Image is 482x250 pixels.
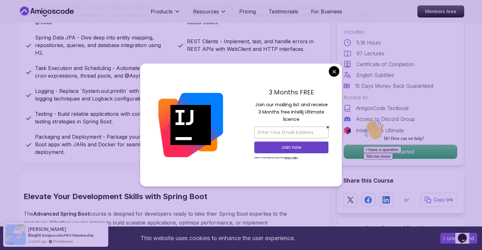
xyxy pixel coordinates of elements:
span: Hi! How can we help? [3,19,63,24]
span: Bought [28,233,41,238]
img: :wave: [3,3,23,23]
div: 👋Hi! How can we help?I have a questionTell me more [3,3,117,43]
div: This website uses cookies to enhance the user experience. [5,231,431,245]
span: [PERSON_NAME] [28,226,66,232]
h3: Got a Team of 5 or More? [343,224,457,233]
p: Includes: [343,28,457,36]
a: For Business [311,8,342,15]
p: Members Area [418,6,464,17]
iframe: chat widget [361,117,476,221]
a: Amigoscode PRO Membership [42,233,94,238]
button: Accept cookies [440,233,477,244]
p: Spring Data JPA - Dive deep into entity mapping, repositories, queries, and database integration ... [35,34,170,57]
a: Testimonials [269,8,298,15]
p: 15 Days Money Back Guaranteed [355,82,433,90]
img: provesource social proof notification image [5,224,26,245]
p: English Subtitles [356,71,394,79]
p: Task Execution and Scheduling - Automate tasks with cron expressions, thread pools, and @Async. [35,64,170,80]
p: Packaging and Deployment - Package your Spring Boot apps with JARs and Docker for seamless deploy... [35,133,170,156]
p: Testing - Build reliable applications with comprehensive testing strategies in Spring Boot. [35,110,170,125]
h2: Elevate Your Development Skills with Spring Boot [24,191,295,202]
p: Access to: [343,94,457,101]
p: REST Clients - Implement, test, and handle errors in REST APIs with WebClient and HTTP interfaces. [187,38,322,53]
button: I have a question [3,29,40,36]
p: AmigosCode Textbook [356,104,409,112]
p: Access to Discord Group [356,115,415,123]
a: Pricing [239,8,256,15]
button: Resources [193,8,227,20]
iframe: chat widget [455,225,476,244]
button: Get Started [343,144,457,159]
span: a month ago [28,239,47,244]
button: Products [151,8,180,20]
a: Members Area [417,5,464,17]
img: jetbrains logo [343,127,351,134]
p: 5.18 Hours [356,39,381,46]
strong: Advanced Spring Boot [33,211,90,217]
h2: Share this Course [343,176,457,185]
p: Products [151,8,173,15]
p: Resources [193,8,219,15]
button: Tell me more [3,36,32,43]
p: The course is designed for developers ready to take their Spring Boot expertise to the next level... [24,209,295,236]
p: Logging - Replace `System.out.println` with advanced logging techniques and Logback configurations. [35,87,170,102]
p: 97 Lectures [356,50,384,57]
p: Certificate of Completion [356,60,414,68]
p: IntelliJ IDEA Ultimate [356,127,404,134]
a: ProveSource [53,239,73,244]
